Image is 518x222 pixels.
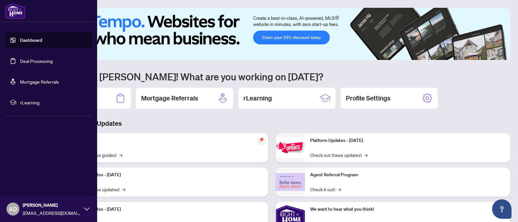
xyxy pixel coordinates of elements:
[68,206,263,213] p: Platform Updates - [DATE]
[346,94,390,103] h2: Profile Settings
[310,206,505,213] p: We want to hear what you think!
[258,136,265,144] span: pushpin
[492,199,512,219] button: Open asap
[23,202,81,209] span: [PERSON_NAME]
[338,186,341,193] span: →
[243,94,272,103] h2: rLearning
[486,53,488,56] button: 3
[34,119,510,128] h3: Brokerage & Industry Updates
[141,94,198,103] h2: Mortgage Referrals
[501,53,504,56] button: 6
[34,8,510,60] img: Slide 0
[491,53,493,56] button: 4
[310,171,505,179] p: Agent Referral Program
[9,204,17,214] span: AD
[34,70,510,83] h1: Welcome back [PERSON_NAME]! What are you working on [DATE]?
[5,3,25,19] img: logo
[68,171,263,179] p: Platform Updates - [DATE]
[122,186,125,193] span: →
[364,151,367,158] span: →
[310,186,341,193] a: Check it out!→
[276,173,305,191] img: Agent Referral Program
[119,151,122,158] span: →
[68,137,263,144] p: Self-Help
[310,137,505,144] p: Platform Updates - [DATE]
[20,99,87,106] span: rLearning
[310,151,367,158] a: Check out these updates!→
[20,58,53,64] a: Deal Processing
[480,53,483,56] button: 2
[467,53,478,56] button: 1
[276,137,305,158] img: Platform Updates - June 23, 2025
[496,53,499,56] button: 5
[20,37,42,43] a: Dashboard
[20,79,59,85] a: Mortgage Referrals
[23,209,81,216] span: [EMAIL_ADDRESS][DOMAIN_NAME]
